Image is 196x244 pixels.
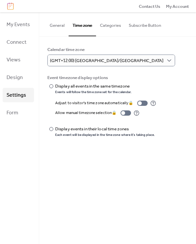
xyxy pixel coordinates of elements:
[55,126,154,132] div: Display events in their local time zones
[96,12,125,35] button: Categories
[3,106,34,120] a: Form
[7,73,23,83] span: Design
[55,83,130,89] div: Display all events in the same timezone
[7,55,21,65] span: Views
[3,70,34,85] a: Design
[7,20,30,30] span: My Events
[139,3,160,9] a: Contact Us
[69,12,96,36] button: Time zone
[166,3,189,10] span: My Account
[3,17,34,32] a: My Events
[7,3,14,10] img: logo
[7,108,18,118] span: Form
[7,90,26,101] span: Settings
[47,74,187,81] div: Event timezone display options
[166,3,189,9] a: My Account
[3,53,34,67] a: Views
[47,46,187,53] div: Calendar time zone
[139,3,160,10] span: Contact Us
[46,12,69,35] button: General
[7,37,26,48] span: Connect
[3,88,34,102] a: Settings
[50,57,163,65] span: (GMT+12:00) [GEOGRAPHIC_DATA]/[GEOGRAPHIC_DATA]
[125,12,165,35] button: Subscribe Button
[55,133,155,138] div: Each event will be displayed in the time zone where it's taking place.
[55,90,132,95] div: Events will follow the time zone set for the calendar.
[3,35,34,49] a: Connect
